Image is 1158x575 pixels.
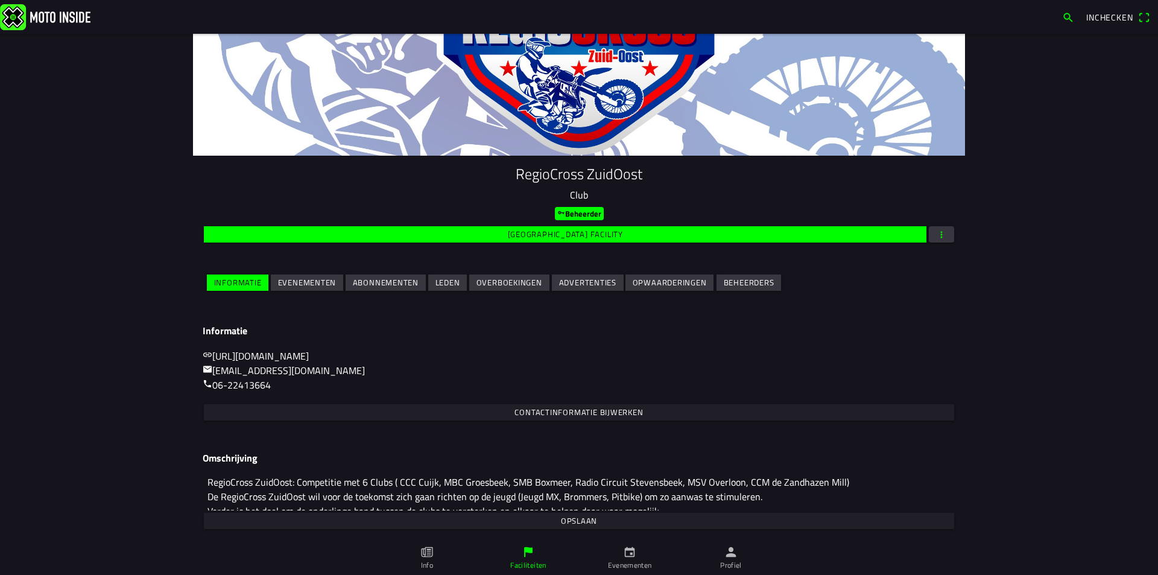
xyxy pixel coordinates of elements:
[203,165,955,183] h1: RegioCross ZuidOost
[555,207,604,220] ion-badge: Beheerder
[1080,7,1156,27] a: Incheckenqr scanner
[1086,11,1133,24] span: Inchecken
[1056,7,1080,27] a: search
[625,275,713,291] ion-button: Opwaarderingen
[420,545,434,559] ion-icon: paper
[346,275,426,291] ion-button: Abonnementen
[717,275,781,291] ion-button: Beheerders
[522,545,535,559] ion-icon: flag
[203,364,212,374] ion-icon: mail
[203,363,365,378] a: mail[EMAIL_ADDRESS][DOMAIN_NAME]
[203,378,271,392] a: call06-22413664
[204,226,926,243] ion-button: [GEOGRAPHIC_DATA] facility
[203,453,955,464] h3: Omschrijving
[421,560,433,571] ion-label: Info
[510,560,546,571] ion-label: Faciliteiten
[428,275,467,291] ion-button: Leden
[552,275,624,291] ion-button: Advertenties
[203,349,309,363] a: link[URL][DOMAIN_NAME]
[557,209,565,217] ion-icon: key
[203,379,212,389] ion-icon: call
[204,404,954,421] ion-button: Contactinformatie bijwerken
[204,513,954,529] ion-button: Opslaan
[469,275,549,291] ion-button: Overboekingen
[724,545,738,559] ion-icon: person
[203,350,212,360] ion-icon: link
[720,560,742,571] ion-label: Profiel
[207,275,268,291] ion-button: Informatie
[203,325,955,337] h3: Informatie
[203,188,955,202] p: Club
[203,469,955,510] textarea: RegioCross ZuidOost: Competitie met 6 Clubs ( CCC Cuijk, MBC Groesbeek, SMB Boxmeer, Radio Circui...
[271,275,343,291] ion-button: Evenementen
[623,545,636,559] ion-icon: calendar
[608,560,652,571] ion-label: Evenementen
